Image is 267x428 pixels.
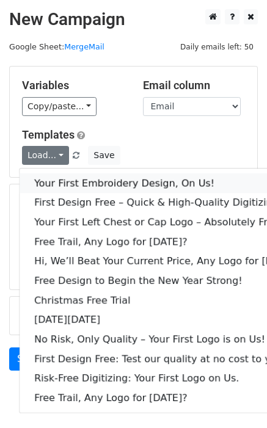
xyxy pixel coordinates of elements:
a: Load... [22,146,69,165]
h5: Variables [22,79,125,92]
h2: New Campaign [9,9,258,30]
h5: Email column [143,79,246,92]
span: Daily emails left: 50 [176,40,258,54]
a: Templates [22,128,75,141]
iframe: Chat Widget [206,369,267,428]
a: Copy/paste... [22,97,97,116]
button: Save [88,146,120,165]
a: Send [9,347,49,371]
small: Google Sheet: [9,42,104,51]
a: Daily emails left: 50 [176,42,258,51]
a: MergeMail [64,42,104,51]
